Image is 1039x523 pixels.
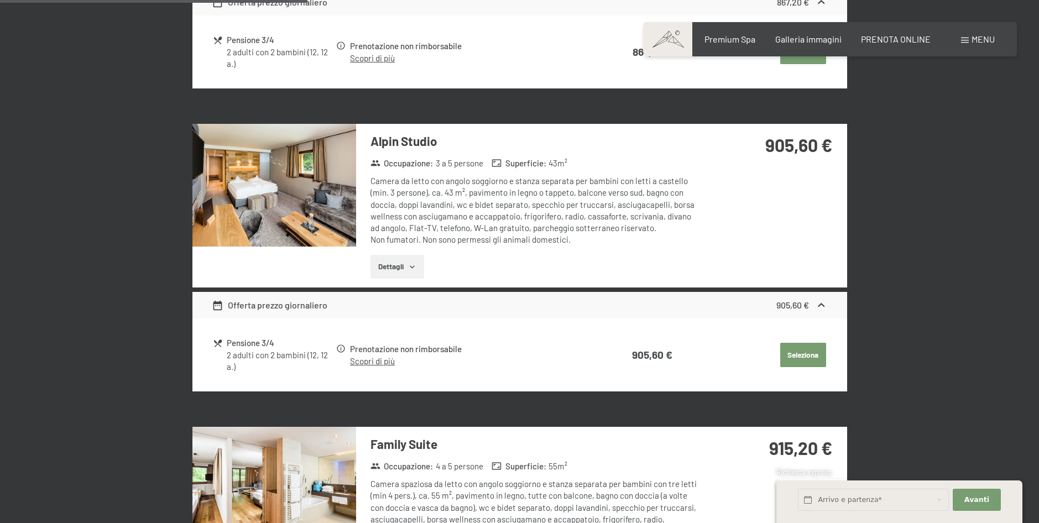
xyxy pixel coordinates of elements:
[492,158,546,169] strong: Superficie :
[775,34,842,44] a: Galleria immagini
[350,40,580,53] div: Prenotazione non rimborsabile
[370,461,434,472] strong: Occupazione :
[350,343,580,355] div: Prenotazione non rimborsabile
[549,461,567,472] span: 55 m²
[632,348,672,361] strong: 905,60 €
[370,436,699,453] h3: Family Suite
[370,175,699,246] div: Camera da letto con angolo soggiorno e stanza separata per bambini con letti a castello (min. 3 p...
[370,133,699,150] h3: Alpin Studio
[776,468,832,477] span: Richiesta express
[436,461,483,472] span: 4 a 5 persone
[549,158,567,169] span: 43 m²
[436,158,483,169] span: 3 a 5 persone
[633,45,672,58] strong: 867,20 €
[964,495,989,505] span: Avanti
[780,343,826,367] button: Seleziona
[972,34,995,44] span: Menu
[227,46,335,70] div: 2 adulti con 2 bambini (12, 12 a.)
[227,337,335,349] div: Pensione 3/4
[227,349,335,373] div: 2 adulti con 2 bambini (12, 12 a.)
[192,124,356,247] img: mss_renderimg.php
[704,34,755,44] a: Premium Spa
[370,255,424,279] button: Dettagli
[350,53,395,63] a: Scopri di più
[492,461,546,472] strong: Superficie :
[769,437,832,458] strong: 915,20 €
[212,299,327,312] div: Offerta prezzo giornaliero
[192,292,847,318] div: Offerta prezzo giornaliero905,60 €
[370,158,434,169] strong: Occupazione :
[227,34,335,46] div: Pensione 3/4
[776,300,809,310] strong: 905,60 €
[953,489,1000,511] button: Avanti
[861,34,931,44] a: PRENOTA ONLINE
[765,134,832,155] strong: 905,60 €
[350,356,395,366] a: Scopri di più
